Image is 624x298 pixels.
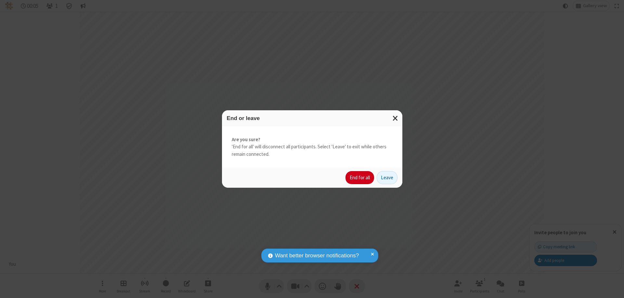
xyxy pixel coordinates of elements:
button: Close modal [389,110,402,126]
button: End for all [345,171,374,184]
div: 'End for all' will disconnect all participants. Select 'Leave' to exit while others remain connec... [222,126,402,168]
button: Leave [377,171,397,184]
h3: End or leave [227,115,397,121]
span: Want better browser notifications? [275,251,359,260]
strong: Are you sure? [232,136,393,143]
